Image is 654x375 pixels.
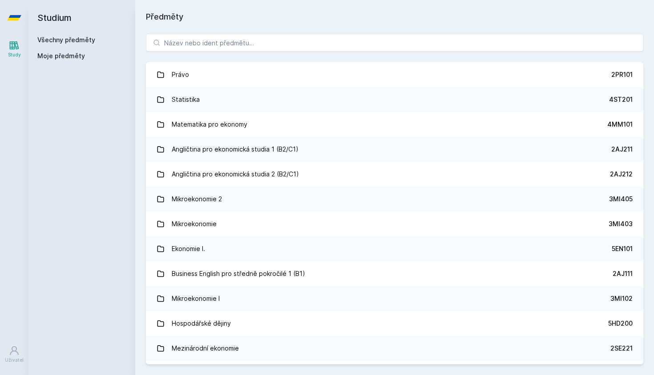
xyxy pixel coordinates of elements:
[146,236,643,261] a: Ekonomie I. 5EN101
[613,269,633,278] div: 2AJ111
[2,341,27,368] a: Uživatel
[146,311,643,336] a: Hospodářské dějiny 5HD200
[172,165,299,183] div: Angličtina pro ekonomická studia 2 (B2/C1)
[37,52,85,60] span: Moje předměty
[608,319,633,328] div: 5HD200
[609,219,633,228] div: 3MI403
[172,116,247,133] div: Matematika pro ekonomy
[612,244,633,253] div: 5EN101
[172,190,222,208] div: Mikroekonomie 2
[146,62,643,87] a: Právo 2PR101
[146,34,643,52] input: Název nebo ident předmětu…
[609,195,633,203] div: 3MI405
[146,87,643,112] a: Statistika 4ST201
[146,112,643,137] a: Matematika pro ekonomy 4MM101
[37,36,95,44] a: Všechny předměty
[146,137,643,162] a: Angličtina pro ekonomická studia 1 (B2/C1) 2AJ211
[610,344,633,353] div: 2SE221
[607,120,633,129] div: 4MM101
[146,261,643,286] a: Business English pro středně pokročilé 1 (B1) 2AJ111
[8,52,21,58] div: Study
[172,290,220,307] div: Mikroekonomie I
[146,336,643,361] a: Mezinárodní ekonomie 2SE221
[610,294,633,303] div: 3MI102
[146,286,643,311] a: Mikroekonomie I 3MI102
[610,170,633,179] div: 2AJ212
[146,187,643,211] a: Mikroekonomie 2 3MI405
[146,11,643,23] h1: Předměty
[172,66,189,84] div: Právo
[2,36,27,63] a: Study
[172,315,231,332] div: Hospodářské dějiny
[5,357,24,363] div: Uživatel
[172,265,305,283] div: Business English pro středně pokročilé 1 (B1)
[172,240,205,258] div: Ekonomie I.
[172,140,299,158] div: Angličtina pro ekonomická studia 1 (B2/C1)
[609,95,633,104] div: 4ST201
[611,70,633,79] div: 2PR101
[172,339,239,357] div: Mezinárodní ekonomie
[172,91,200,108] div: Statistika
[172,215,217,233] div: Mikroekonomie
[146,211,643,236] a: Mikroekonomie 3MI403
[611,145,633,154] div: 2AJ211
[146,162,643,187] a: Angličtina pro ekonomická studia 2 (B2/C1) 2AJ212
